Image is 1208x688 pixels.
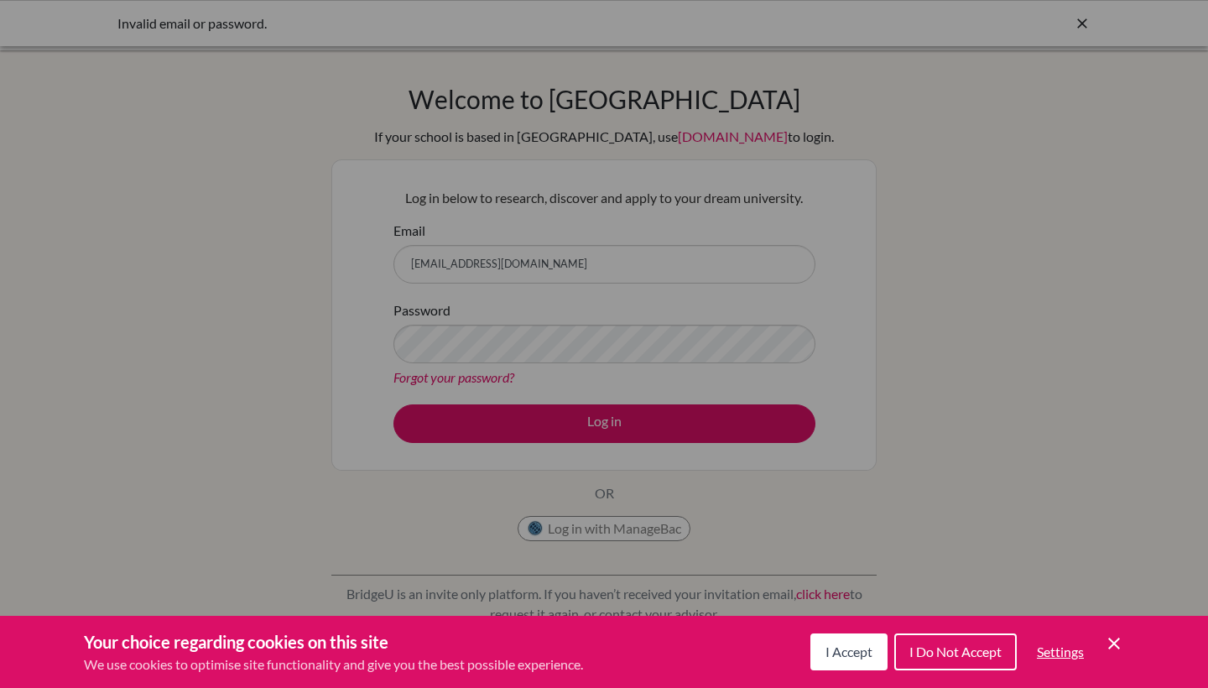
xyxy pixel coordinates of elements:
[1023,635,1097,669] button: Settings
[1037,644,1084,659] span: Settings
[825,644,872,659] span: I Accept
[810,633,888,670] button: I Accept
[1104,633,1124,654] button: Save and close
[84,654,583,675] p: We use cookies to optimise site functionality and give you the best possible experience.
[894,633,1017,670] button: I Do Not Accept
[84,629,583,654] h3: Your choice regarding cookies on this site
[909,644,1002,659] span: I Do Not Accept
